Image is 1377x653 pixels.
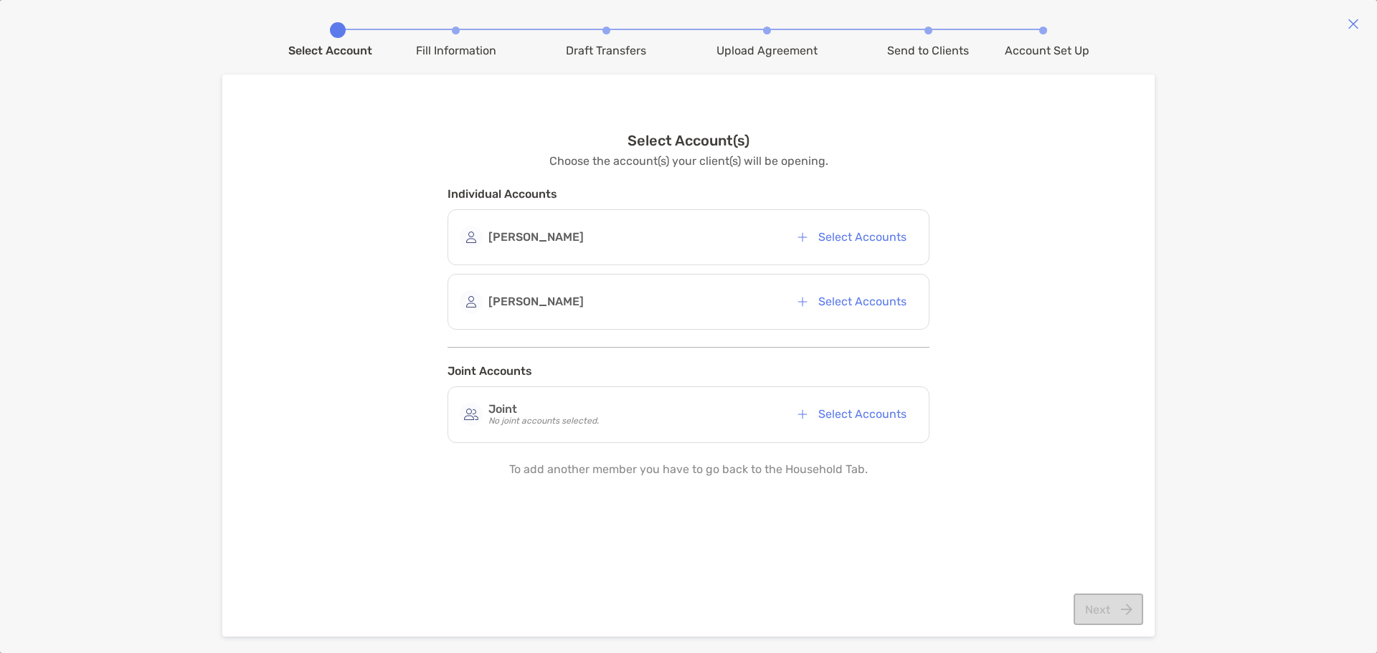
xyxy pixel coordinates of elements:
i: No joint accounts selected. [488,416,599,426]
div: Upload Agreement [716,44,818,57]
img: close modal [1348,18,1359,29]
strong: [PERSON_NAME] [488,230,584,244]
strong: Joint [488,402,517,416]
h3: Select Account(s) [628,132,749,149]
p: To add another member you have to go back to the Household Tab. [509,460,868,478]
div: Draft Transfers [566,44,646,57]
strong: [PERSON_NAME] [488,295,584,308]
h4: Joint Accounts [448,364,929,378]
button: Select Accounts [786,221,917,253]
button: Select Accounts [786,399,917,430]
div: Account Set Up [1005,44,1089,57]
div: Send to Clients [887,44,969,57]
h4: Individual Accounts [448,187,929,201]
p: Choose the account(s) your client(s) will be opening. [549,152,828,170]
img: avatar [460,290,483,313]
img: avatar [460,403,483,426]
button: Select Accounts [786,286,917,318]
div: Fill Information [416,44,496,57]
img: avatar [460,226,483,249]
div: Select Account [288,44,372,57]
